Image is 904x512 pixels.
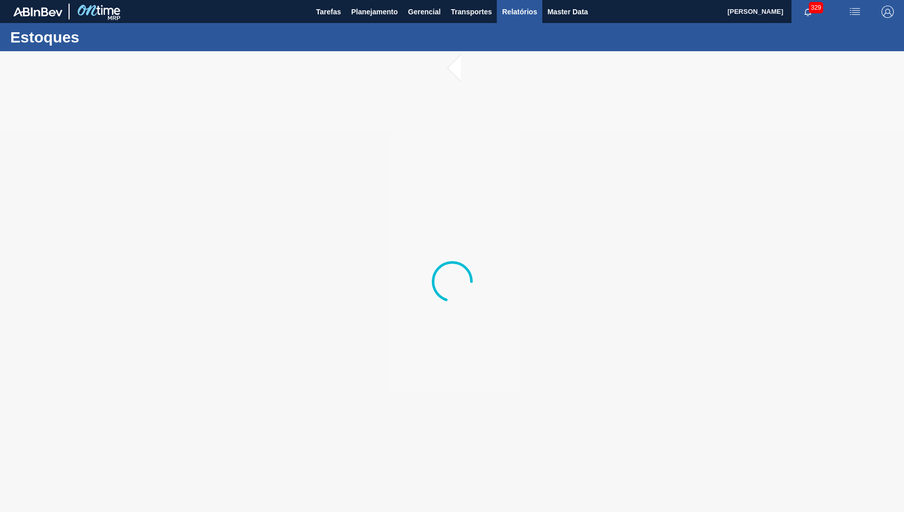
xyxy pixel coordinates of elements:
img: TNhmsLtSVTkK8tSr43FrP2fwEKptu5GPRR3wAAAABJRU5ErkJggg== [13,7,62,16]
span: Tarefas [316,6,341,18]
span: Planejamento [351,6,398,18]
span: Relatórios [502,6,537,18]
img: userActions [849,6,861,18]
span: 329 [809,2,823,13]
span: Master Data [547,6,588,18]
button: Notificações [791,5,824,19]
h1: Estoques [10,31,192,43]
img: Logout [881,6,894,18]
span: Transportes [451,6,492,18]
span: Gerencial [408,6,441,18]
